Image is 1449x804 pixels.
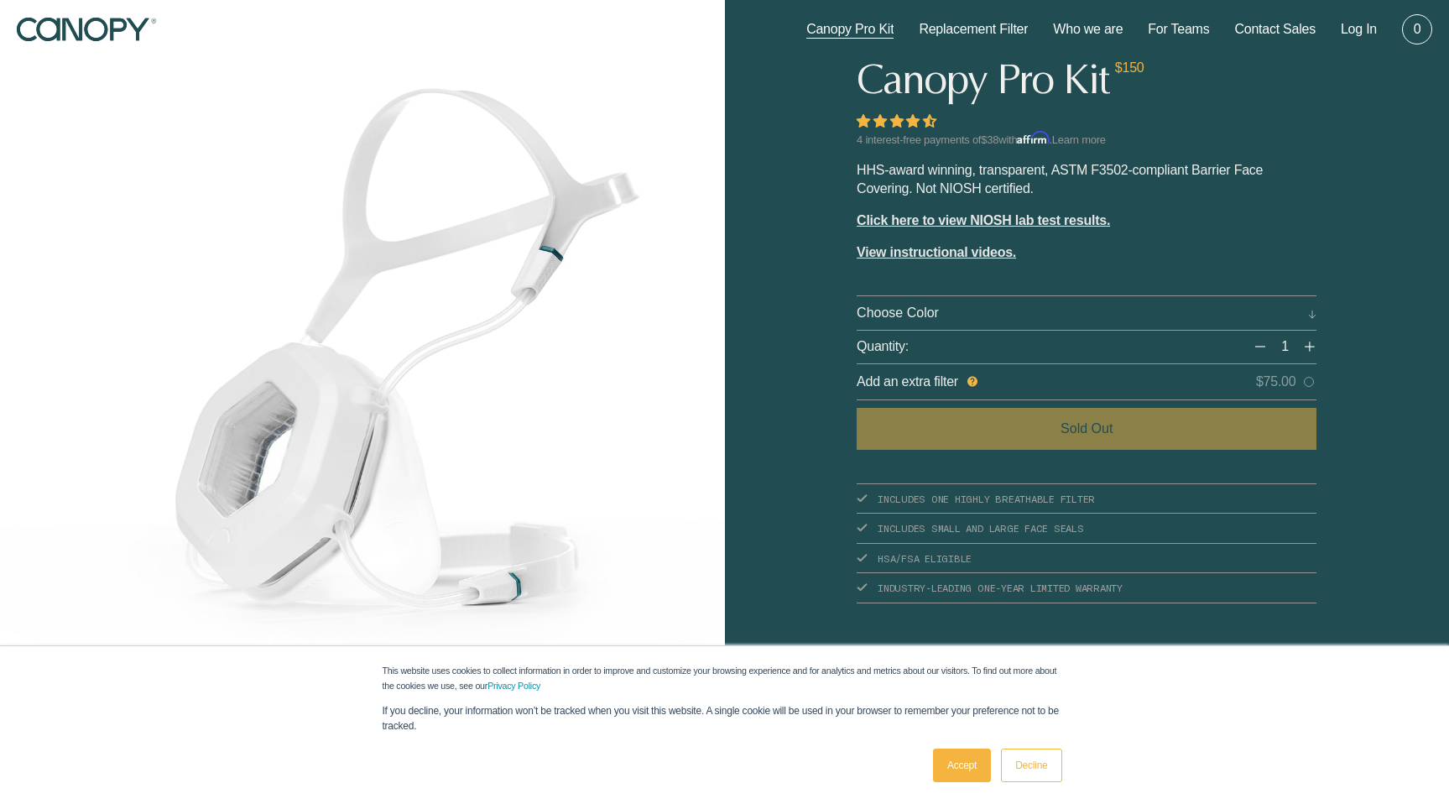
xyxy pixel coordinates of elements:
[1256,373,1296,391] span: $75.00
[1053,20,1123,39] a: Who we are
[1234,20,1316,39] a: Contact Sales
[857,573,1316,603] li: INDUSTRY-LEADING ONE-YEAR LIMITED WARRANTY
[487,681,540,691] a: Privacy Policy
[857,245,1013,259] span: View instructional videos
[1017,131,1049,144] span: Affirm
[383,666,1057,691] span: This website uses cookies to collect information in order to improve and customize your browsing ...
[1341,20,1377,39] a: Log In
[857,337,909,356] span: Quantity:
[981,133,998,146] span: $38
[857,213,1107,227] a: Click here to view NIOSH lab test results
[1052,133,1106,146] a: Learn more - Learn more about Affirm Financing (opens in modal)
[857,483,1316,514] li: INCLUDES ONE HIGHLY BREATHABLE FILTER
[1402,14,1432,44] a: 0
[1414,20,1421,39] span: 0
[1001,749,1061,782] a: Decline
[857,544,1316,574] li: HSA/FSA ELIGIBLE
[1107,213,1110,227] b: .
[933,749,991,782] a: Accept
[857,373,958,391] span: Add an extra filter
[383,703,1067,734] p: If you decline, your information won’t be tracked when you visit this website. A single cookie wi...
[1115,59,1144,77] span: $150
[857,514,1316,544] li: INCLUDES SMALL AND LARGE FACE SEALS
[857,131,1316,148] p: 4 interest-free payments of with .
[857,245,1016,259] a: View instructional videos.
[857,408,1316,450] button: Sold Out
[919,20,1028,39] a: Replacement Filter
[857,161,1316,198] p: HHS-award winning, transparent, ASTM F3502-compliant Barrier Face Covering. Not NIOSH certified.
[1148,20,1209,39] a: For Teams
[1013,245,1016,259] b: .
[806,20,894,39] a: Canopy Pro Kit
[857,59,1108,101] h1: Canopy Pro Kit
[857,114,940,128] span: 4.68 stars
